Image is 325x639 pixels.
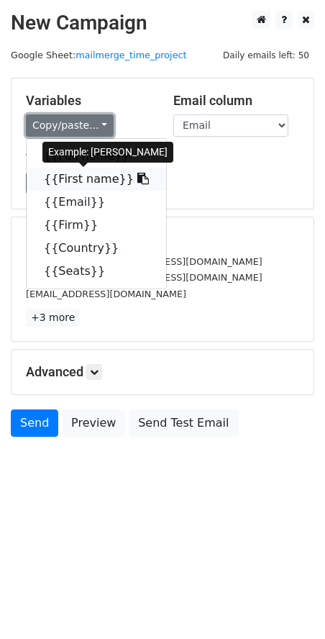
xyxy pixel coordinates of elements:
[26,364,299,380] h5: Advanced
[26,272,262,283] small: [PERSON_NAME][EMAIL_ADDRESS][DOMAIN_NAME]
[42,142,173,163] div: Example: [PERSON_NAME]
[27,145,166,168] a: {{Full name}}
[27,191,166,214] a: {{Email}}
[27,168,166,191] a: {{First name}}
[26,93,152,109] h5: Variables
[26,289,186,299] small: [EMAIL_ADDRESS][DOMAIN_NAME]
[75,50,186,60] a: mailmerge_time_project
[26,114,114,137] a: Copy/paste...
[26,256,262,267] small: [PERSON_NAME][EMAIL_ADDRESS][DOMAIN_NAME]
[11,50,187,60] small: Google Sheet:
[27,260,166,283] a: {{Seats}}
[218,50,314,60] a: Daily emails left: 50
[11,11,314,35] h2: New Campaign
[218,47,314,63] span: Daily emails left: 50
[173,93,299,109] h5: Email column
[129,409,238,437] a: Send Test Email
[27,237,166,260] a: {{Country}}
[253,570,325,639] iframe: Chat Widget
[26,309,80,327] a: +3 more
[62,409,125,437] a: Preview
[27,214,166,237] a: {{Firm}}
[11,409,58,437] a: Send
